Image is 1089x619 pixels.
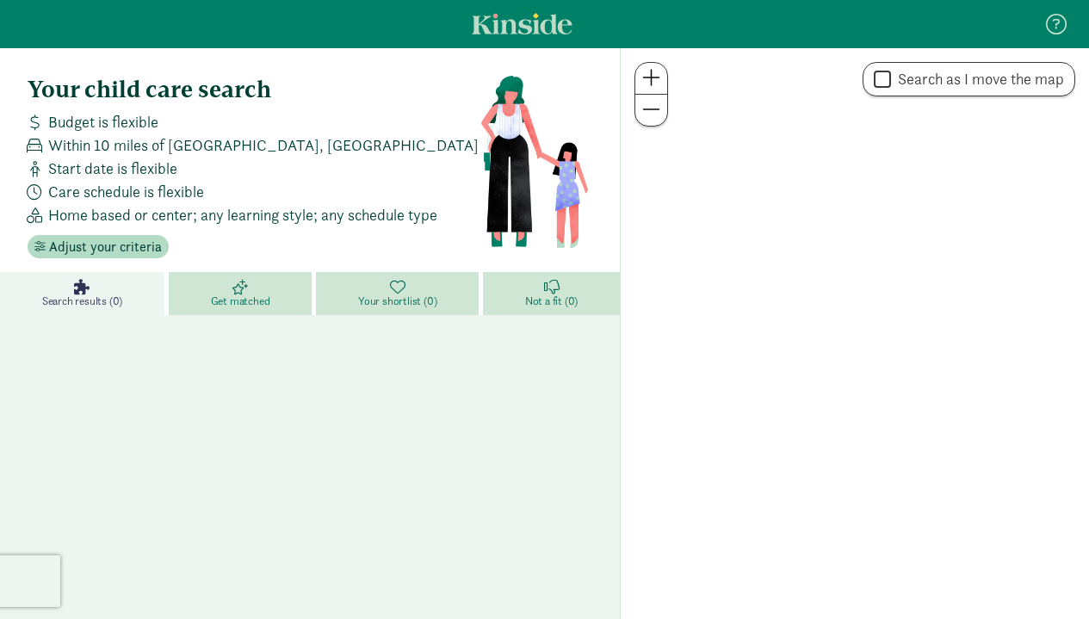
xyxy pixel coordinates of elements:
a: Kinside [472,13,572,34]
h4: Your child care search [28,76,480,103]
a: Not a fit (0) [483,272,620,315]
span: Search results (0) [42,294,122,308]
span: Your shortlist (0) [358,294,436,308]
span: Adjust your criteria [49,237,162,257]
label: Search as I move the map [891,69,1064,90]
span: Within 10 miles of [GEOGRAPHIC_DATA], [GEOGRAPHIC_DATA] [48,133,479,157]
span: Budget is flexible [48,110,158,133]
span: Get matched [211,294,270,308]
a: Get matched [169,272,316,315]
span: Care schedule is flexible [48,180,204,203]
button: Adjust your criteria [28,235,169,259]
span: Start date is flexible [48,157,177,180]
a: Your shortlist (0) [316,272,483,315]
span: Not a fit (0) [525,294,578,308]
span: Home based or center; any learning style; any schedule type [48,203,437,226]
